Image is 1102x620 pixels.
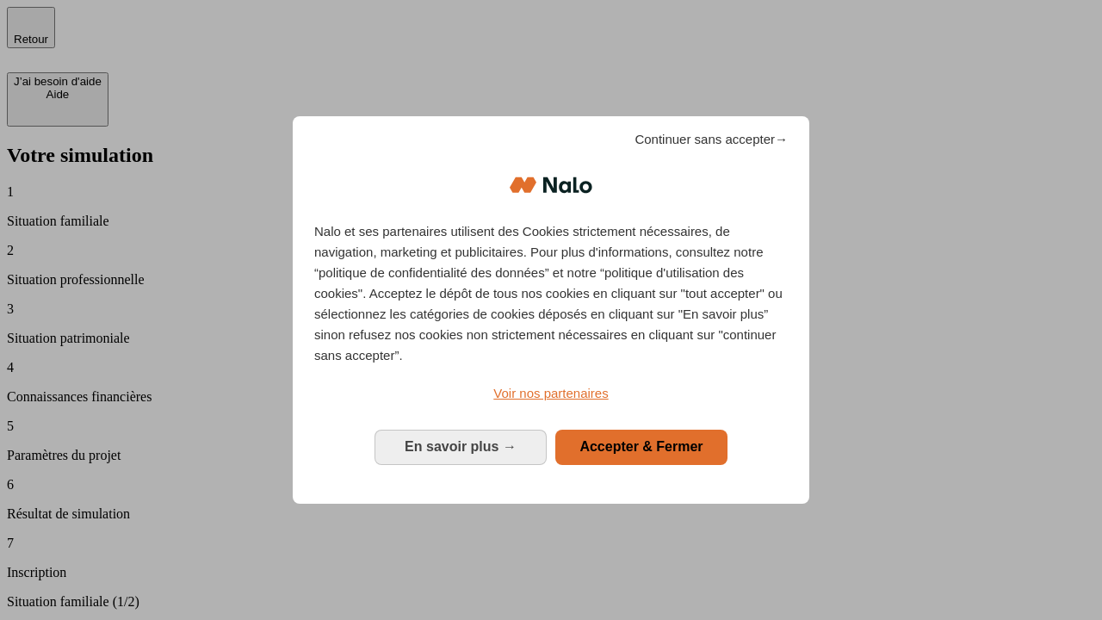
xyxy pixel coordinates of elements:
a: Voir nos partenaires [314,383,788,404]
button: Accepter & Fermer: Accepter notre traitement des données et fermer [555,430,727,464]
span: En savoir plus → [405,439,517,454]
span: Accepter & Fermer [579,439,703,454]
span: Continuer sans accepter→ [635,129,788,150]
span: Voir nos partenaires [493,386,608,400]
img: Logo [510,159,592,211]
p: Nalo et ses partenaires utilisent des Cookies strictement nécessaires, de navigation, marketing e... [314,221,788,366]
button: En savoir plus: Configurer vos consentements [375,430,547,464]
div: Bienvenue chez Nalo Gestion du consentement [293,116,809,503]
